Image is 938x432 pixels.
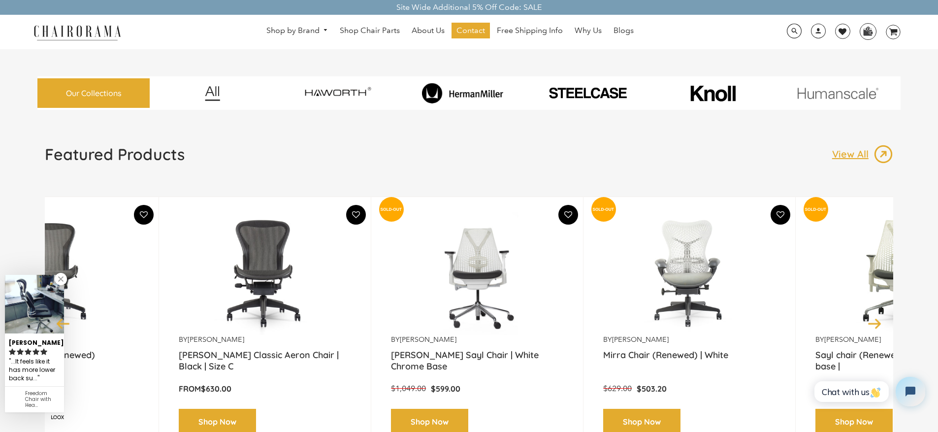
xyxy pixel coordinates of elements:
span: About Us [412,26,445,36]
div: Freedom Chair with Headrest | Blue Leather | - (Renewed) [25,391,60,408]
img: image_13.png [873,144,893,164]
p: by [179,335,351,344]
button: Add To Wishlist [346,205,366,225]
button: Add To Wishlist [134,205,154,225]
span: Shop Chair Parts [340,26,400,36]
p: by [603,335,776,344]
a: About Us [407,23,450,38]
img: image_12.png [185,86,240,101]
a: Why Us [570,23,607,38]
img: Mirra Chair (Renewed) | White - chairorama [603,212,776,335]
p: by [391,335,563,344]
text: SOLD-OUT [593,207,615,212]
button: Previous [55,315,72,332]
img: image_10_1.png [668,84,757,102]
button: Add To Wishlist [771,205,790,225]
img: Zachary review of Freedom Chair with Headrest | Blue Leather | - (Renewed) [5,275,64,334]
img: image_8_173eb7e0-7579-41b4-bc8e-4ba0b8ba93e8.png [402,83,523,103]
iframe: Tidio Chat [804,368,934,415]
span: $630.00 [201,384,231,394]
img: Herman Miller Sayl Chair | White Chrome Base - chairorama [391,212,563,335]
div: [PERSON_NAME] [9,335,60,347]
svg: rating icon full [32,348,39,355]
span: Blogs [614,26,634,36]
span: Why Us [575,26,602,36]
text: SOLD-OUT [805,207,827,212]
a: Blogs [609,23,639,38]
h1: Featured Products [45,144,185,164]
img: WhatsApp_Image_2024-07-12_at_16.23.01.webp [860,24,875,38]
img: PHOTO-2024-07-09-00-53-10-removebg-preview.png [527,86,648,100]
text: SOLD-OUT [381,207,402,212]
svg: rating icon full [9,348,16,355]
span: $599.00 [431,384,460,394]
img: Herman Miller Classic Aeron Chair | Black | Size C - chairorama [179,212,351,335]
a: [PERSON_NAME] [188,335,244,344]
nav: DesktopNavigation [168,23,732,41]
img: image_7_14f0750b-d084-457f-979a-a1ab9f6582c4.png [277,79,398,107]
a: View All [832,144,893,164]
p: From [179,384,351,394]
span: $1,049.00 [391,384,426,393]
a: Our Collections [37,78,150,108]
span: Contact [456,26,485,36]
button: Next [866,315,883,332]
p: View All [832,148,873,161]
a: Shop by Brand [261,23,333,38]
a: Featured Products [45,144,185,172]
div: ...It feels like it has more lower back support too.Â... [9,357,60,384]
svg: rating icon full [40,348,47,355]
a: [PERSON_NAME] [612,335,669,344]
span: $503.20 [637,384,667,394]
span: $629.00 [603,384,632,393]
svg: rating icon full [25,348,32,355]
img: chairorama [28,24,127,41]
button: Add To Wishlist [558,205,578,225]
span: Free Shipping Info [497,26,563,36]
a: [PERSON_NAME] [400,335,456,344]
a: Contact [452,23,490,38]
svg: rating icon full [17,348,24,355]
a: [PERSON_NAME] Sayl Chair | White Chrome Base [391,349,563,374]
a: [PERSON_NAME] Classic Aeron Chair | Black | Size C [179,349,351,374]
a: Mirra Chair (Renewed) | White [603,349,776,374]
a: Shop Chair Parts [335,23,405,38]
img: image_11.png [777,87,898,100]
a: Free Shipping Info [492,23,568,38]
a: [PERSON_NAME] [824,335,881,344]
